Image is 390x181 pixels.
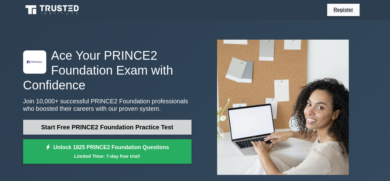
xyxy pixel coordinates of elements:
small: Limited Time: 7-day free trial! [31,153,184,160]
a: Register [330,6,357,14]
h1: Ace Your PRINCE2 Foundation Exam with Confidence [23,48,191,93]
a: Start Free PRINCE2 Foundation Practice Test [23,120,191,135]
p: Join 10,000+ successful PRINCE2 Foundation professionals who boosted their careers with our prove... [23,97,191,112]
a: Unlock 1825 PRINCE2 Foundation QuestionsLimited Time: 7-day free trial! [23,139,191,164]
